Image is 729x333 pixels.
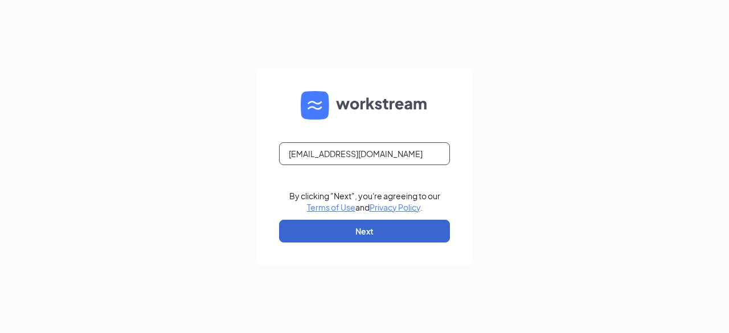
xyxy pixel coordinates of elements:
[279,142,450,165] input: Email
[301,91,428,120] img: WS logo and Workstream text
[307,202,355,212] a: Terms of Use
[370,202,420,212] a: Privacy Policy
[279,220,450,242] button: Next
[289,190,440,213] div: By clicking "Next", you're agreeing to our and .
